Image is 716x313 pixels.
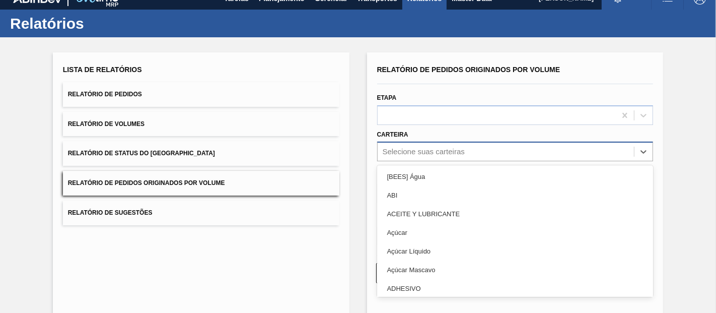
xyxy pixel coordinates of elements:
span: Lista de Relatórios [63,66,142,74]
button: Limpar [376,263,510,283]
span: Relatório de Volumes [68,120,145,128]
h1: Relatórios [10,18,189,29]
div: ADHESIVO [377,279,654,298]
label: Carteira [377,131,408,138]
div: [BEES] Água [377,167,654,186]
button: Relatório de Pedidos [63,82,339,107]
button: Relatório de Pedidos Originados por Volume [63,171,339,196]
label: Etapa [377,94,397,101]
button: Relatório de Volumes [63,112,339,137]
button: Relatório de Status do [GEOGRAPHIC_DATA] [63,141,339,166]
div: ACEITE Y LUBRICANTE [377,205,654,223]
span: Relatório de Pedidos Originados por Volume [68,179,225,186]
span: Relatório de Status do [GEOGRAPHIC_DATA] [68,150,215,157]
button: Relatório de Sugestões [63,201,339,225]
div: ABI [377,186,654,205]
div: Açúcar Líquido [377,242,654,261]
span: Relatório de Sugestões [68,209,153,216]
div: Açúcar Mascavo [377,261,654,279]
span: Relatório de Pedidos [68,91,142,98]
span: Relatório de Pedidos Originados por Volume [377,66,560,74]
div: Selecione suas carteiras [383,148,465,156]
div: Açúcar [377,223,654,242]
